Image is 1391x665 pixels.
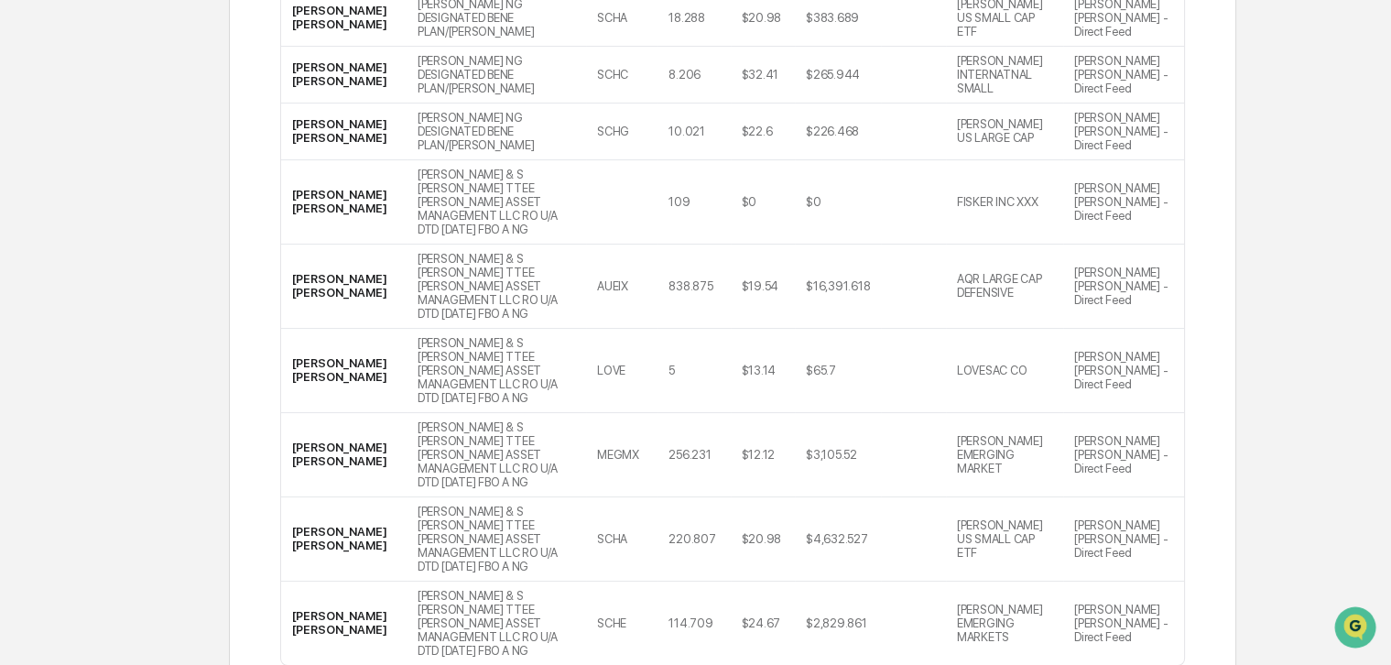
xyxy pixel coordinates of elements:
td: $265.944 [795,47,881,104]
td: [PERSON_NAME] [PERSON_NAME] - Direct Feed [1063,47,1184,104]
div: We're available if you need us! [62,158,232,172]
td: [PERSON_NAME] NG DESIGNATED BENE PLAN/[PERSON_NAME] [407,104,586,160]
td: 838.875 [657,245,730,329]
td: [PERSON_NAME] [PERSON_NAME] [281,497,407,582]
td: [PERSON_NAME] [PERSON_NAME] - Direct Feed [1063,497,1184,582]
td: [PERSON_NAME] US LARGE CAP [946,104,1063,160]
td: $32.41 [731,47,796,104]
button: Start new chat [311,145,333,167]
td: [PERSON_NAME] [PERSON_NAME] - Direct Feed [1063,104,1184,160]
span: Preclearance [37,230,118,248]
td: AQR LARGE CAP DEFENSIVE [946,245,1063,329]
td: [PERSON_NAME] US SMALL CAP ETF [946,497,1063,582]
td: $4,632.527 [795,497,881,582]
img: 1746055101610-c473b297-6a78-478c-a979-82029cc54cd1 [18,139,51,172]
td: 109 [657,160,730,245]
td: $22.6 [731,104,796,160]
td: $226.468 [795,104,881,160]
a: 🖐️Preclearance [11,223,125,256]
td: $19.54 [731,245,796,329]
td: [PERSON_NAME] [PERSON_NAME] - Direct Feed [1063,329,1184,413]
td: [PERSON_NAME] INTERNATNAL SMALL [946,47,1063,104]
td: SCHA [586,497,657,582]
td: [PERSON_NAME] [PERSON_NAME] - Direct Feed [1063,413,1184,497]
td: MEGMX [586,413,657,497]
td: [PERSON_NAME] [PERSON_NAME] [281,47,407,104]
td: $20.98 [731,497,796,582]
td: [PERSON_NAME] & S [PERSON_NAME] TTEE [PERSON_NAME] ASSET MANAGEMENT LLC RO U/A DTD [DATE] FBO A NG [407,413,586,497]
td: [PERSON_NAME] EMERGING MARKETS [946,582,1063,665]
div: Start new chat [62,139,300,158]
td: $12.12 [731,413,796,497]
td: [PERSON_NAME] & S [PERSON_NAME] TTEE [PERSON_NAME] ASSET MANAGEMENT LLC RO U/A DTD [DATE] FBO A NG [407,582,586,665]
td: $0 [795,160,881,245]
td: $13.14 [731,329,796,413]
td: $16,391.618 [795,245,881,329]
a: 🗄️Attestations [125,223,234,256]
td: LOVESAC CO [946,329,1063,413]
td: SCHC [586,47,657,104]
td: SCHE [586,582,657,665]
span: Attestations [151,230,227,248]
td: 8.206 [657,47,730,104]
td: [PERSON_NAME] & S [PERSON_NAME] TTEE [PERSON_NAME] ASSET MANAGEMENT LLC RO U/A DTD [DATE] FBO A NG [407,497,586,582]
td: [PERSON_NAME] [PERSON_NAME] [281,245,407,329]
td: [PERSON_NAME] [PERSON_NAME] [281,160,407,245]
td: [PERSON_NAME] [PERSON_NAME] - Direct Feed [1063,160,1184,245]
td: [PERSON_NAME] [PERSON_NAME] - Direct Feed [1063,245,1184,329]
td: 114.709 [657,582,730,665]
td: 256.231 [657,413,730,497]
td: $3,105.52 [795,413,881,497]
td: [PERSON_NAME] [PERSON_NAME] [281,329,407,413]
td: [PERSON_NAME] & S [PERSON_NAME] TTEE [PERSON_NAME] ASSET MANAGEMENT LLC RO U/A DTD [DATE] FBO A NG [407,245,586,329]
td: $0 [731,160,796,245]
td: $65.7 [795,329,881,413]
iframe: Open customer support [1332,605,1382,654]
td: AUEIX [586,245,657,329]
div: 🖐️ [18,232,33,246]
td: $24.67 [731,582,796,665]
td: 10.021 [657,104,730,160]
td: [PERSON_NAME] & S [PERSON_NAME] TTEE [PERSON_NAME] ASSET MANAGEMENT LLC RO U/A DTD [DATE] FBO A NG [407,160,586,245]
td: [PERSON_NAME] EMERGING MARKET [946,413,1063,497]
span: Data Lookup [37,265,115,283]
div: 🗄️ [133,232,147,246]
td: $2,829.861 [795,582,881,665]
span: Pylon [182,310,222,323]
td: 220.807 [657,497,730,582]
a: 🔎Data Lookup [11,257,123,290]
td: [PERSON_NAME] [PERSON_NAME] - Direct Feed [1063,582,1184,665]
p: How can we help? [18,38,333,67]
td: 5 [657,329,730,413]
td: [PERSON_NAME] NG DESIGNATED BENE PLAN/[PERSON_NAME] [407,47,586,104]
td: [PERSON_NAME] [PERSON_NAME] [281,104,407,160]
div: 🔎 [18,267,33,281]
td: FISKER INC XXX [946,160,1063,245]
td: LOVE [586,329,657,413]
td: [PERSON_NAME] [PERSON_NAME] [281,413,407,497]
td: [PERSON_NAME] [PERSON_NAME] [281,582,407,665]
td: [PERSON_NAME] & S [PERSON_NAME] TTEE [PERSON_NAME] ASSET MANAGEMENT LLC RO U/A DTD [DATE] FBO A NG [407,329,586,413]
a: Powered byPylon [129,309,222,323]
td: SCHG [586,104,657,160]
